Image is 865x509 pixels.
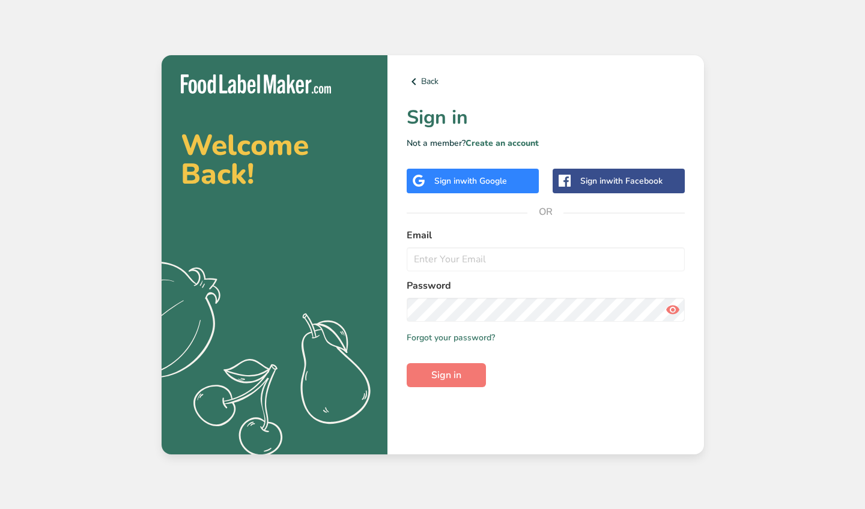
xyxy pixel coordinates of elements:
span: OR [527,194,563,230]
label: Email [407,228,685,242]
span: with Google [460,175,507,187]
input: Enter Your Email [407,247,685,271]
a: Back [407,74,685,89]
span: with Facebook [606,175,663,187]
a: Create an account [466,137,539,149]
button: Sign in [407,363,486,387]
label: Password [407,279,685,293]
div: Sign in [580,175,663,187]
h2: Welcome Back! [181,131,368,188]
span: Sign in [431,368,461,382]
h1: Sign in [407,103,685,132]
p: Not a member? [407,137,685,149]
div: Sign in [434,175,507,187]
a: Forgot your password? [407,331,495,344]
img: Food Label Maker [181,74,331,94]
